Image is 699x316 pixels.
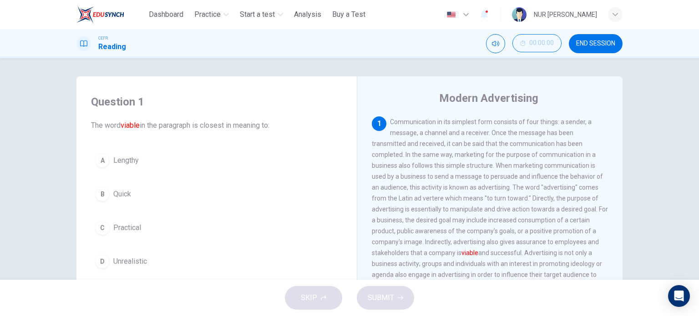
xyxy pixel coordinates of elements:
[91,120,342,131] span: The word in the paragraph is closest in meaning to:
[236,6,287,23] button: Start a test
[113,155,139,166] span: Lengthy
[91,216,342,239] button: CPractical
[91,250,342,273] button: DUnrealistic
[91,183,342,206] button: BQuick
[512,7,527,22] img: Profile picture
[145,6,187,23] button: Dashboard
[332,9,365,20] span: Buy a Test
[668,285,690,307] div: Open Intercom Messenger
[486,34,505,53] div: Mute
[461,249,478,256] font: viable
[512,34,562,53] div: Hide
[95,254,110,269] div: D
[98,41,126,52] h1: Reading
[113,189,131,200] span: Quick
[113,256,147,267] span: Unrealistic
[194,9,221,20] span: Practice
[372,116,386,131] div: 1
[91,95,342,109] h4: Question 1
[113,222,141,233] span: Practical
[446,11,457,18] img: en
[529,40,554,47] span: 00:00:00
[149,9,183,20] span: Dashboard
[294,9,321,20] span: Analysis
[534,9,597,20] div: NUR [PERSON_NAME]
[76,5,145,24] a: ELTC logo
[76,5,124,24] img: ELTC logo
[98,35,108,41] span: CEFR
[240,9,275,20] span: Start a test
[121,121,140,130] font: viable
[576,40,615,47] span: END SESSION
[91,149,342,172] button: ALengthy
[512,34,562,52] button: 00:00:00
[372,118,608,289] span: Communication in its simplest form consists of four things: a sender, a message, a channel and a ...
[95,153,110,168] div: A
[191,6,233,23] button: Practice
[290,6,325,23] button: Analysis
[439,91,538,105] h4: Modern Advertising
[95,187,110,201] div: B
[569,34,623,53] button: END SESSION
[95,221,110,235] div: C
[329,6,369,23] button: Buy a Test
